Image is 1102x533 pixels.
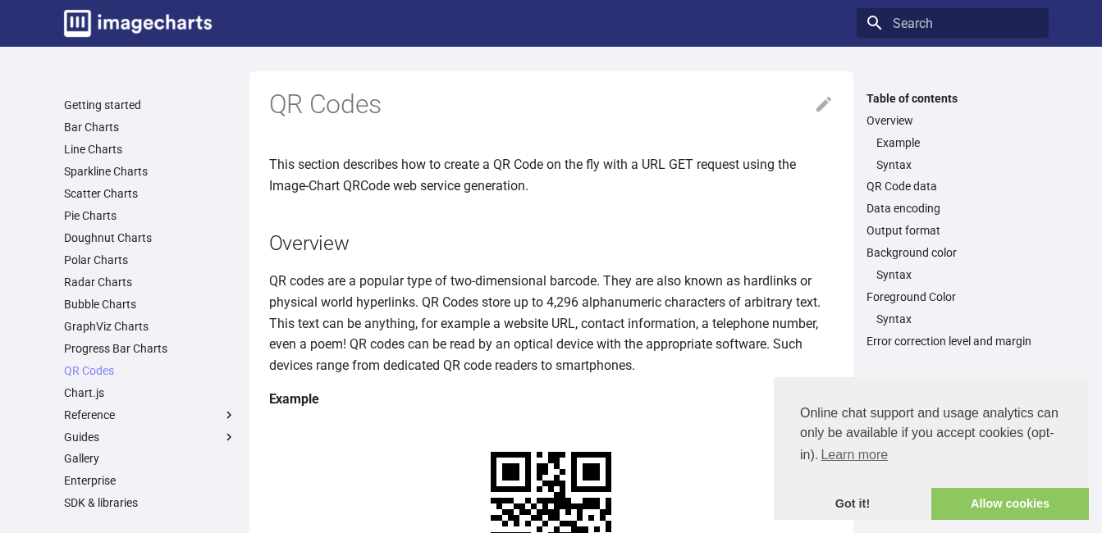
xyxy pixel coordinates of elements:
[64,142,236,157] a: Line Charts
[64,10,212,37] img: logo
[64,230,236,245] a: Doughnut Charts
[64,385,236,400] a: Chart.js
[774,377,1089,520] div: cookieconsent
[64,408,236,422] label: Reference
[867,201,1039,216] a: Data encoding
[64,430,236,444] label: Guides
[867,312,1039,326] nav: Foreground Color
[867,245,1039,260] a: Background color
[64,98,236,112] a: Getting started
[64,297,236,312] a: Bubble Charts
[64,363,236,378] a: QR Codes
[876,157,1039,172] a: Syntax
[64,186,236,201] a: Scatter Charts
[876,267,1039,282] a: Syntax
[867,267,1039,282] nav: Background color
[867,289,1039,304] a: Foreground Color
[876,312,1039,326] a: Syntax
[64,341,236,356] a: Progress Bar Charts
[774,488,931,521] a: dismiss cookie message
[931,488,1089,521] a: allow cookies
[857,91,1049,106] label: Table of contents
[867,135,1039,172] nav: Overview
[64,275,236,289] a: Radar Charts
[269,88,834,122] h1: QR Codes
[876,135,1039,150] a: Example
[64,164,236,179] a: Sparkline Charts
[64,473,236,488] a: Enterprise
[867,179,1039,194] a: QR Code data
[867,223,1039,238] a: Output format
[818,443,890,467] a: learn more about cookies
[269,229,834,257] h2: Overview
[857,91,1049,349] nav: Table of contents
[269,271,834,376] p: QR codes are a popular type of two-dimensional barcode. They are also known as hardlinks or physi...
[64,253,236,267] a: Polar Charts
[867,113,1039,128] a: Overview
[64,495,236,510] a: SDK & libraries
[800,403,1063,467] span: Online chat support and usage analytics can only be available if you accept cookies (opt-in).
[64,208,236,223] a: Pie Charts
[269,389,834,410] h4: Example
[269,154,834,196] p: This section describes how to create a QR Code on the fly with a URL GET request using the Image-...
[57,3,218,43] a: Image-Charts documentation
[867,334,1039,348] a: Error correction level and margin
[64,319,236,334] a: GraphViz Charts
[64,120,236,134] a: Bar Charts
[64,451,236,466] a: Gallery
[857,8,1049,38] input: Search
